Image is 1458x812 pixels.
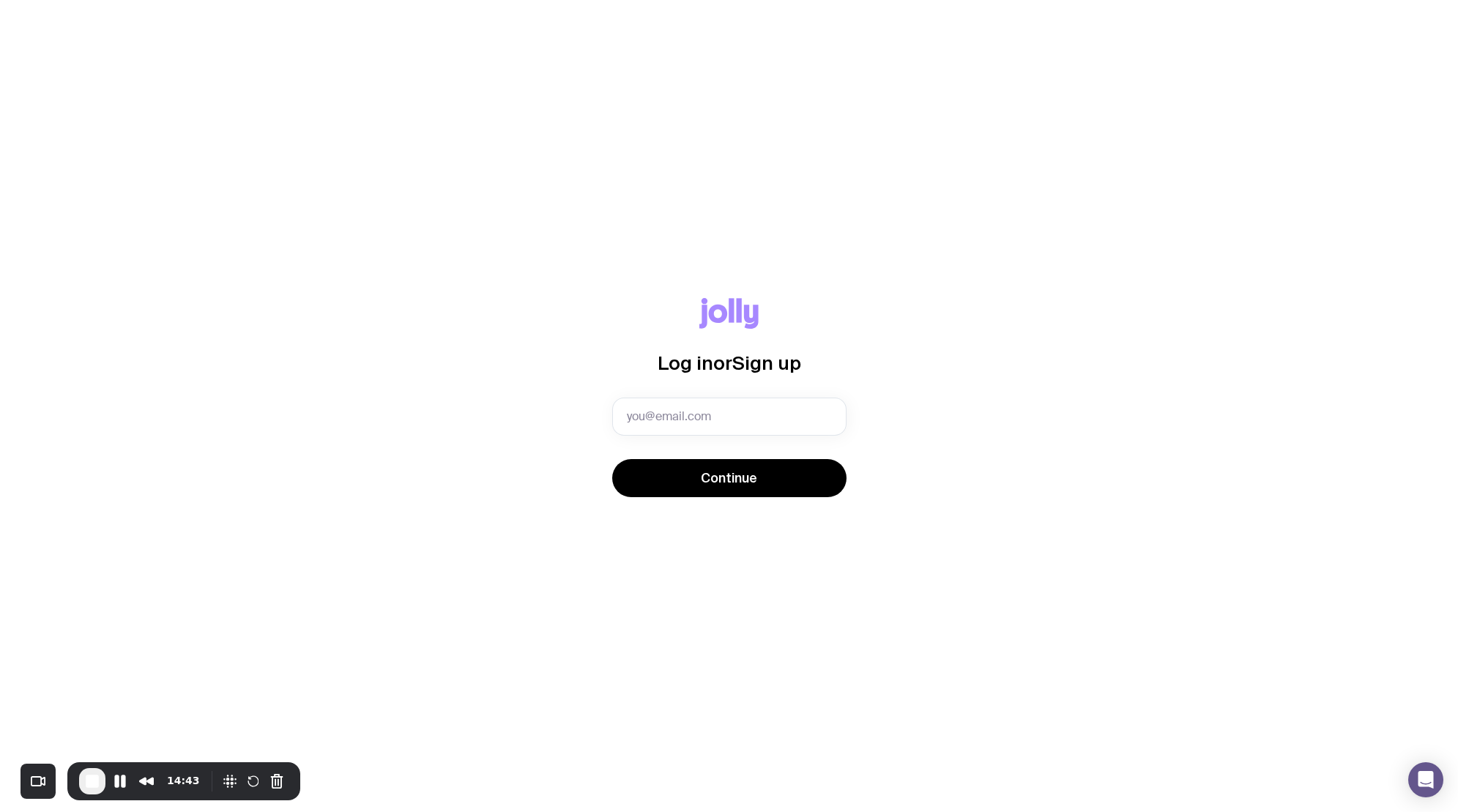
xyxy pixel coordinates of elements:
[612,398,847,436] input: you@email.com
[713,352,732,373] span: or
[1408,762,1443,797] div: Open Intercom Messenger
[701,469,757,487] span: Continue
[732,352,801,373] span: Sign up
[658,352,713,373] span: Log in
[612,459,847,497] button: Continue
